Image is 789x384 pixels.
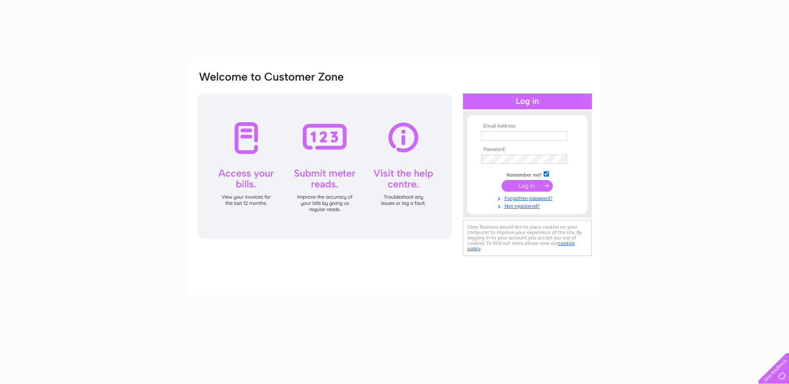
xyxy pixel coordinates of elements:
[463,220,592,256] div: Clear Business would like to place cookies on your computer to improve your experience of the sit...
[479,170,576,178] td: Remember me?
[479,123,576,129] th: Email Address:
[481,202,576,209] a: Not registered?
[481,194,576,202] a: Forgotten password?
[479,147,576,153] th: Password:
[502,180,553,192] input: Submit
[467,240,575,251] a: cookies policy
